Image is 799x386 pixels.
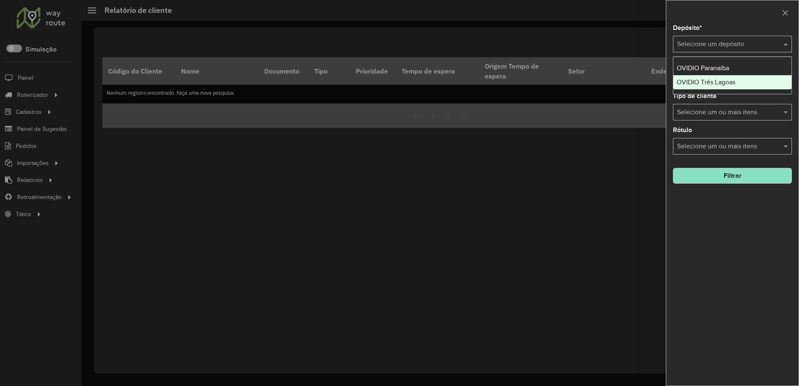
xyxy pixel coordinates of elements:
button: Filtrar [673,168,792,184]
span: OVIDIO Três Lagoas [677,79,735,86]
label: Rótulo [673,125,692,135]
ng-dropdown-panel: Options list [673,57,792,94]
span: OVIDIO Paranaíba [677,64,729,71]
label: Depósito [673,23,702,33]
label: Tipo de cliente [673,91,717,101]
